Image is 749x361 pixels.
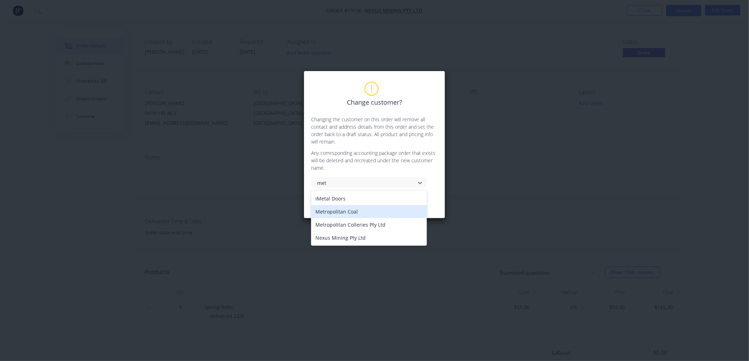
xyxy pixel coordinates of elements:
div: Metropolitan Colleries Pty Ltd [311,218,427,231]
div: Nexus Mining Pty Ltd [311,231,427,244]
p: Changing the customer on this order will remove all contact and address details from this order a... [311,116,438,145]
span: Change customer? [347,98,402,107]
p: Any corresponding accounting package order that exists will be deleted and recreated under the ne... [311,149,438,171]
div: IMetal Doors [311,192,427,205]
div: Metropolitan Coal [311,205,427,218]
